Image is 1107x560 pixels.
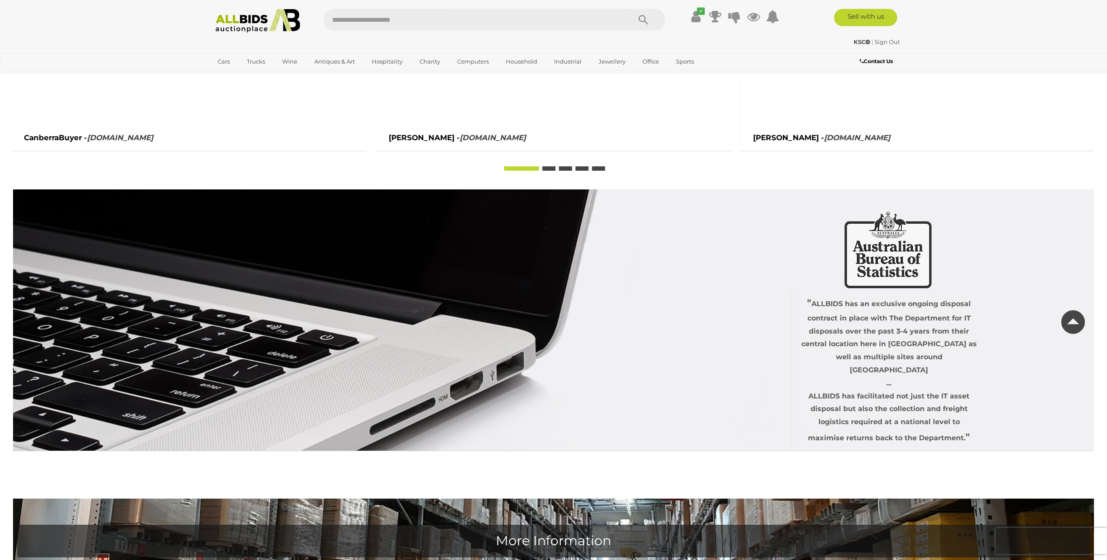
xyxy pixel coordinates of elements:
[871,38,873,45] span: |
[690,9,703,24] a: ✔
[670,54,700,69] a: Sports
[211,9,305,33] img: Allbids.com.au
[854,38,870,45] strong: KSC
[24,134,153,151] strong: CanberraBuyer -
[366,54,408,69] a: Hospitality
[241,54,271,69] a: Trucks
[637,54,665,69] a: Office
[801,300,977,442] strong: ALLBIDS has an exclusive ongoing disposal contract in place with The Department for IT disposals ...
[460,133,526,142] a: [DOMAIN_NAME]
[753,134,890,151] strong: [PERSON_NAME] -
[389,134,526,151] strong: [PERSON_NAME] -
[309,54,360,69] a: Antiques & Art
[875,38,900,45] a: Sign Out
[276,54,303,69] a: Wine
[860,57,895,66] a: Contact Us
[824,133,890,142] a: [DOMAIN_NAME]
[996,528,1107,554] iframe: reCAPTCHA
[860,58,893,64] b: Contact Us
[966,431,970,443] span: "
[622,9,665,30] button: Search
[212,69,285,83] a: [GEOGRAPHIC_DATA]
[22,529,1085,552] h1: More Information
[886,379,892,387] span: ...
[212,54,236,69] a: Cars
[548,54,587,69] a: Industrial
[500,54,543,69] a: Household
[854,38,871,45] a: KSC
[807,297,811,309] span: "
[845,211,932,288] img: Australian_Bureau_of_Statistics_logo.png
[87,133,153,142] a: [DOMAIN_NAME]
[834,9,897,26] a: Sell with us
[697,7,705,15] i: ✔
[593,54,631,69] a: Jewellery
[451,54,495,69] a: Computers
[414,54,446,69] a: Charity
